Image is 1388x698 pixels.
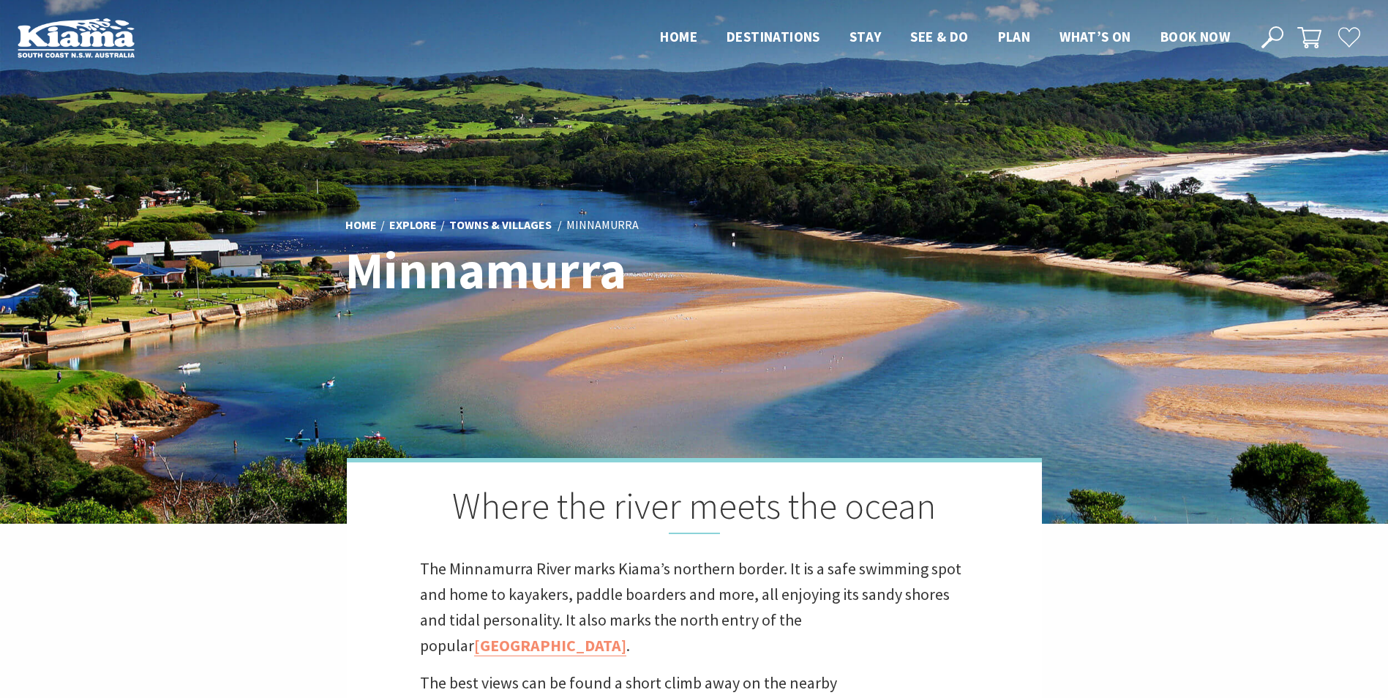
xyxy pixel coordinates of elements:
span: Stay [849,28,882,45]
span: Home [660,28,697,45]
a: Towns & Villages [449,217,552,233]
span: See & Do [910,28,968,45]
p: The Minnamurra River marks Kiama’s northern border. It is a safe swimming spot and home to kayake... [420,556,969,659]
h1: Minnamurra [345,242,759,299]
a: Explore [389,217,437,233]
h2: Where the river meets the ocean [420,484,969,534]
span: Plan [998,28,1031,45]
a: [GEOGRAPHIC_DATA] [474,635,626,656]
a: Home [345,217,377,233]
span: What’s On [1059,28,1131,45]
nav: Main Menu [645,26,1245,50]
span: Destinations [727,28,820,45]
img: Kiama Logo [18,18,135,58]
li: Minnamurra [566,216,639,235]
span: Book now [1160,28,1230,45]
